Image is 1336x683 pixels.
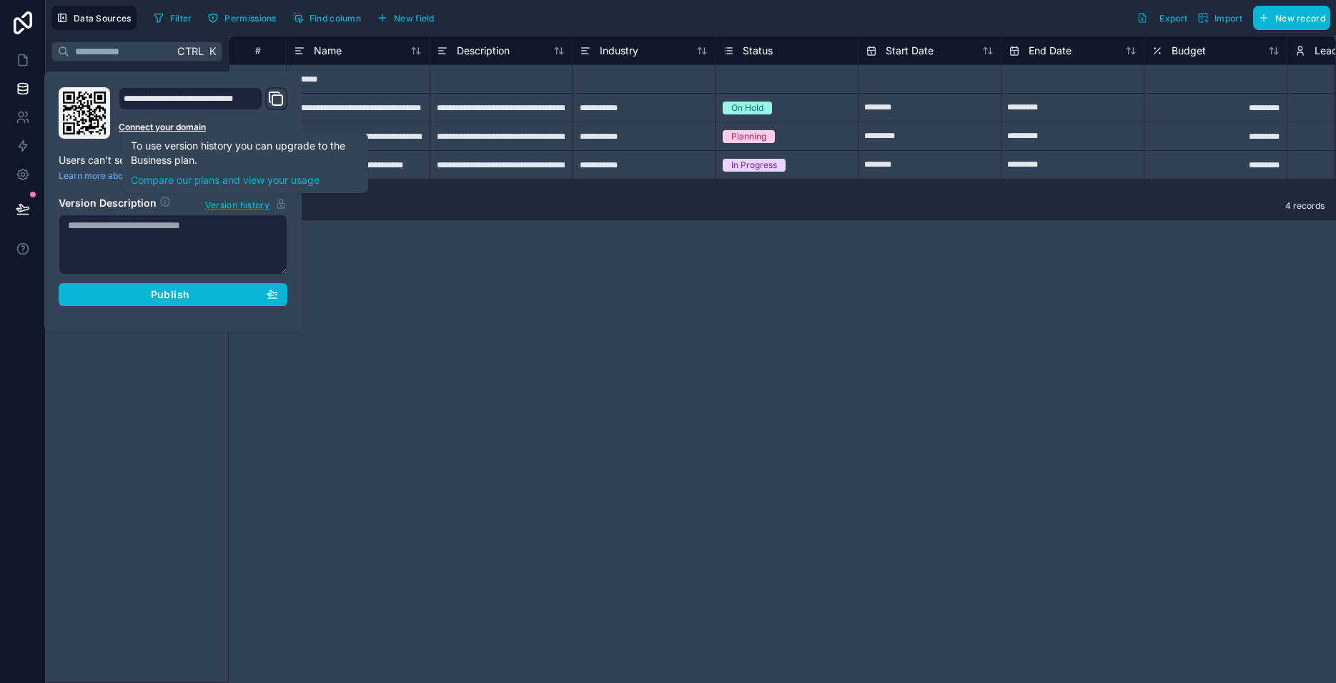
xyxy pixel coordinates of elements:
[1132,6,1192,30] button: Export
[240,45,275,56] div: #
[1253,6,1330,30] button: New record
[600,44,638,58] span: Industry
[59,196,157,212] h2: Version Description
[204,196,287,212] button: Version history
[1029,44,1072,58] span: End Date
[394,13,435,24] span: New field
[1285,200,1325,212] span: 4 records
[59,170,174,182] span: Learn more about publishing
[74,13,132,24] span: Data Sources
[151,288,189,301] span: Publish
[51,6,137,30] button: Data Sources
[176,42,205,60] span: Ctrl
[59,170,191,182] a: Learn more about publishing
[1275,13,1325,24] span: New record
[59,153,287,167] p: Users can't see your changes until you publish.
[119,87,287,139] div: Domain and Custom Link
[202,7,287,29] a: Permissions
[314,44,342,58] span: Name
[1214,13,1242,24] span: Import
[205,197,269,211] span: Version history
[1192,6,1247,30] button: Import
[310,13,361,24] span: Find column
[731,159,777,172] div: In Progress
[170,13,192,24] span: Filter
[131,139,360,187] div: To use version history you can upgrade to the Business plan.
[1247,6,1330,30] a: New record
[202,7,281,29] button: Permissions
[148,7,197,29] button: Filter
[457,44,510,58] span: Description
[1172,44,1206,58] span: Budget
[743,44,773,58] span: Status
[372,7,440,29] button: New field
[731,102,763,114] div: On Hold
[224,13,276,24] span: Permissions
[886,44,934,58] span: Start Date
[731,130,766,143] div: Planning
[46,67,228,288] div: scrollable content
[207,46,217,56] span: K
[131,173,360,187] a: Compare our plans and view your usage
[59,283,287,306] button: Publish
[287,7,366,29] button: Find column
[1159,13,1187,24] span: Export
[119,122,287,133] a: Connect your domain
